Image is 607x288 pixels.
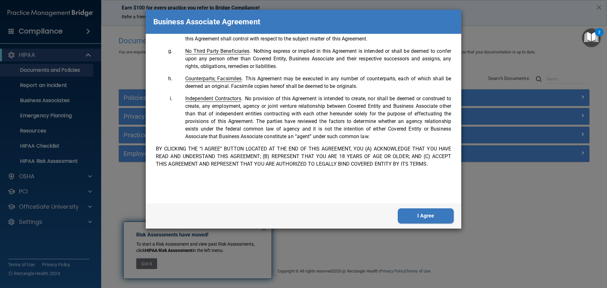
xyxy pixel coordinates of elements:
span: Counterparts; Facsimiles [185,76,242,82]
span: Independent Contractors [185,95,241,102]
p: Business Associate Agreement [153,15,260,29]
li: This Agreement may be executed in any number of counterparts, each of which shall be deemed an or... [174,75,451,90]
span: . [185,95,242,101]
button: Open Resource Center, 2 new notifications [582,28,601,47]
span: . [185,48,251,54]
li: Nothing express or implied in this Agreement is intended or shall be deemed to confer upon any pe... [174,47,451,70]
span: No Third Party Beneficiaries [185,48,249,54]
div: 2 [598,32,600,40]
li: No provision of this Agreement is intended to create, nor shall be deemed or construed to create,... [174,95,451,140]
p: BY CLICKING THE “I AGREE” BUTTON LOCATED AT THE END OF THIS AGREEMENT, YOU (A) ACKNOWLEDGE THAT Y... [156,145,451,168]
span: . [185,76,243,82]
button: I Agree [398,208,454,224]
